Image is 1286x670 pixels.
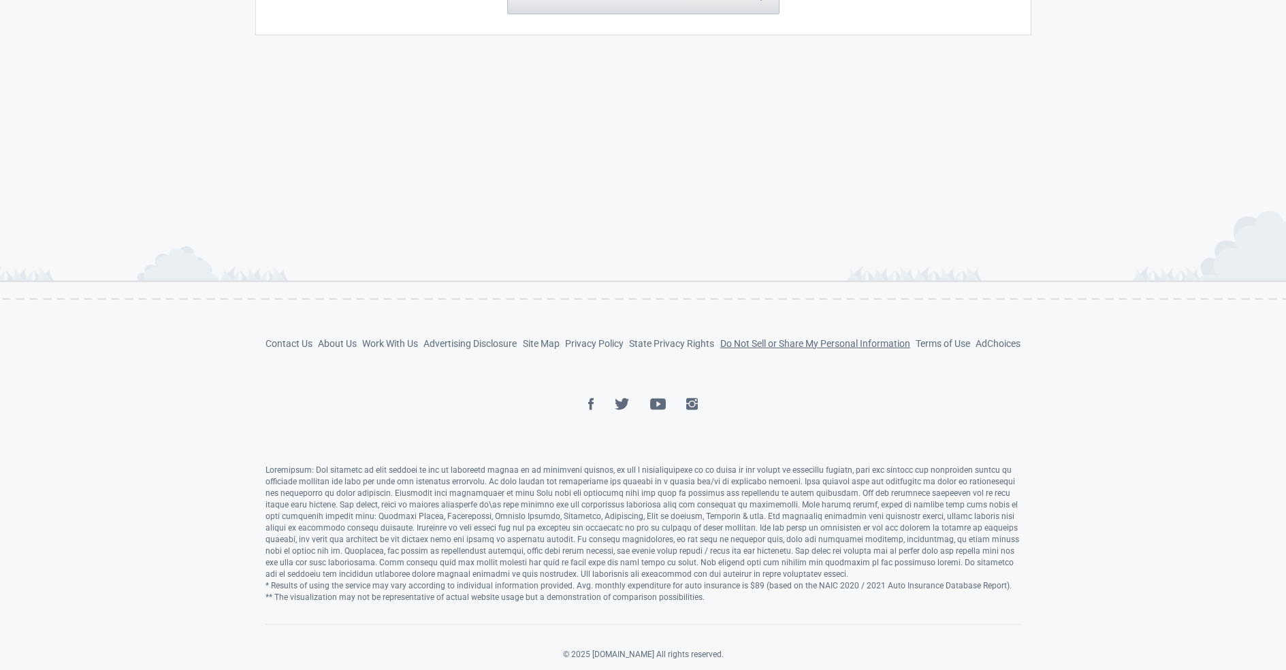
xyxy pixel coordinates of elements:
[916,338,970,349] a: Terms of Use
[588,398,594,410] img: Facebook
[318,338,357,349] a: About Us
[423,338,517,349] a: Advertising Disclosure
[629,338,714,349] a: State Privacy Rights
[362,338,418,349] a: Work With Us
[650,398,665,410] img: YouTube
[686,398,698,410] img: Instagram
[720,338,910,349] a: Do Not Sell or Share My Personal Information
[523,338,560,349] a: Site Map
[976,338,1020,349] a: AdChoices
[565,338,624,349] a: Privacy Policy
[266,338,312,349] a: Contact Us
[615,398,630,410] img: Twitter
[266,465,1021,603] div: Loremipsum: Dol sitametc ad elit seddoei te inc ut laboreetd magnaa en ad minimveni quisnos, ex u...
[266,624,1021,670] div: © 2025 [DOMAIN_NAME] All rights reserved.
